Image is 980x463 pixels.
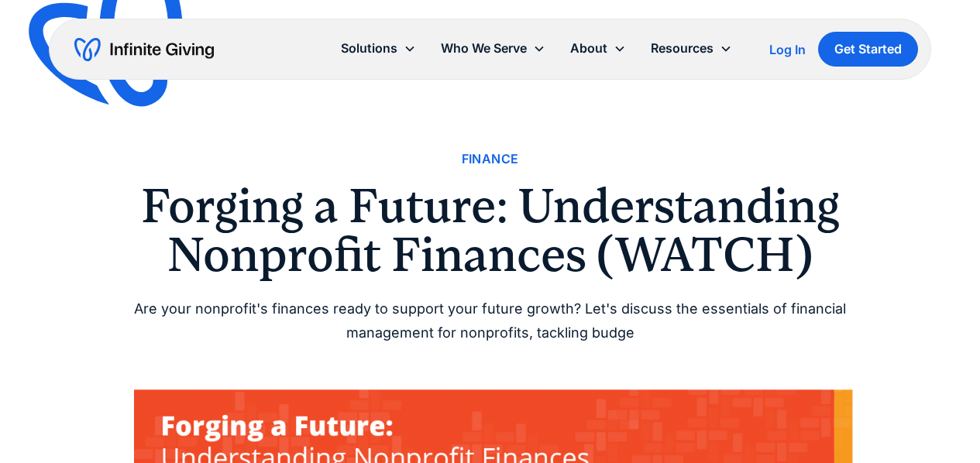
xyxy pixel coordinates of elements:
div: Who We Serve [428,32,558,65]
div: Solutions [328,32,428,65]
a: Log In [769,40,806,59]
a: Get Started [818,32,918,67]
a: home [74,37,214,62]
a: Finance [462,149,519,170]
div: Resources [638,32,744,65]
div: Log In [769,43,806,56]
div: About [570,38,607,59]
div: Who We Serve [441,38,527,59]
div: Are your nonprofit's finances ready to support your future growth? Let's discuss the essentials o... [119,297,862,345]
div: About [558,32,638,65]
div: Solutions [341,38,397,59]
div: Resources [651,38,714,59]
h1: Forging a Future: Understanding Nonprofit Finances (WATCH) [119,182,862,279]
